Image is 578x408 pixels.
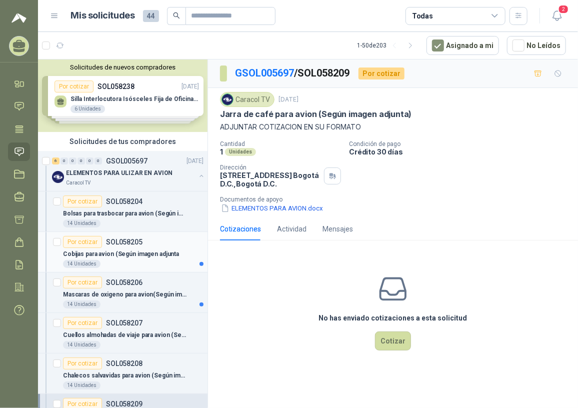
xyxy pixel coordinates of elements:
div: Unidades [225,148,256,156]
p: Cantidad [220,140,341,147]
div: 0 [86,157,93,164]
div: Actividad [277,223,306,234]
div: Solicitudes de tus compradores [38,132,207,151]
p: Crédito 30 días [349,147,574,156]
div: 0 [69,157,76,164]
p: Bolsas para trasbocar para avion (Según imagen adjunta) [63,209,187,218]
a: 6 0 0 0 0 0 GSOL005697[DATE] Company LogoELEMENTOS PARA ULIZAR EN AVIONCaracol TV [52,155,205,187]
h1: Mis solicitudes [71,8,135,23]
div: 1 - 50 de 203 [357,37,418,53]
div: Por cotizar [358,67,404,79]
p: SOL058209 [106,400,142,407]
button: 2 [548,7,566,25]
img: Company Logo [52,171,64,183]
p: ELEMENTOS PARA ULIZAR EN AVION [66,168,172,178]
span: 44 [143,10,159,22]
p: Chalecos salvavidas para avion (Según imagen adjunta) [63,371,187,380]
p: Cobijas para avion (Según imagen adjunta [63,249,179,259]
img: Company Logo [222,94,233,105]
a: Por cotizarSOL058208Chalecos salvavidas para avion (Según imagen adjunta)14 Unidades [38,353,207,394]
a: Por cotizarSOL058206Mascaras de oxigeno para avion(Según imagen adjunta)14 Unidades [38,272,207,313]
img: Logo peakr [11,12,26,24]
p: Jarra de café para avion (Según imagen adjunta) [220,109,412,119]
p: Cuellos almohadas de viaje para avion (Según imagen adjunta) [63,330,187,340]
p: Caracol TV [66,179,90,187]
p: Documentos de apoyo [220,196,574,203]
div: 14 Unidades [63,300,100,308]
div: Por cotizar [63,195,102,207]
button: ELEMENTOS PARA AVION.docx [220,203,324,213]
div: Todas [412,10,433,21]
p: [DATE] [278,95,298,104]
a: GSOL005697 [235,67,294,79]
p: Dirección [220,164,320,171]
div: Solicitudes de nuevos compradoresPor cotizarSOL058238[DATE] Silla Interlocutora Isósceles Fija de... [38,59,207,132]
p: / SOL058209 [235,65,350,81]
div: 14 Unidades [63,260,100,268]
p: SOL058207 [106,319,142,326]
div: 6 [52,157,59,164]
div: Por cotizar [63,276,102,288]
p: SOL058206 [106,279,142,286]
div: 0 [60,157,68,164]
p: SOL058205 [106,238,142,245]
div: 14 Unidades [63,219,100,227]
div: Por cotizar [63,317,102,329]
a: Por cotizarSOL058205Cobijas para avion (Según imagen adjunta14 Unidades [38,232,207,272]
p: SOL058208 [106,360,142,367]
p: Mascaras de oxigeno para avion(Según imagen adjunta) [63,290,187,299]
span: 2 [558,4,569,14]
div: Por cotizar [63,357,102,369]
p: SOL058204 [106,198,142,205]
div: Por cotizar [63,236,102,248]
button: No Leídos [507,36,566,55]
a: Por cotizarSOL058207Cuellos almohadas de viaje para avion (Según imagen adjunta)14 Unidades [38,313,207,353]
p: GSOL005697 [106,157,147,164]
div: Mensajes [322,223,353,234]
p: Condición de pago [349,140,574,147]
button: Asignado a mi [426,36,499,55]
h3: No has enviado cotizaciones a esta solicitud [319,312,467,323]
p: ADJUNTAR COTIZACION EN SU FORMATO [220,121,566,132]
div: Cotizaciones [220,223,261,234]
div: 0 [77,157,85,164]
p: [STREET_ADDRESS] Bogotá D.C. , Bogotá D.C. [220,171,320,188]
div: 14 Unidades [63,341,100,349]
button: Solicitudes de nuevos compradores [42,63,203,71]
div: 14 Unidades [63,381,100,389]
div: 0 [94,157,102,164]
p: [DATE] [186,156,203,166]
span: search [173,12,180,19]
div: Caracol TV [220,92,274,107]
button: Cotizar [375,331,411,350]
a: Por cotizarSOL058204Bolsas para trasbocar para avion (Según imagen adjunta)14 Unidades [38,191,207,232]
p: 1 [220,147,223,156]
